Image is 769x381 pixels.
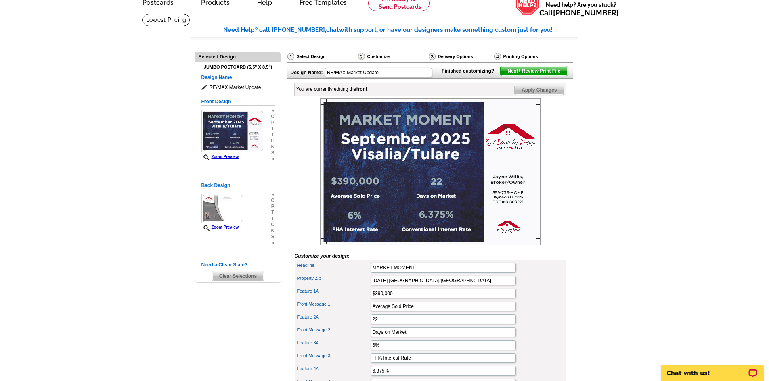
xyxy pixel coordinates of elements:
[271,192,274,198] span: »
[539,8,619,17] span: Call
[358,53,365,60] img: Customize
[201,65,275,70] h4: Jumbo Postcard (5.5" x 8.5")
[553,8,619,17] a: [PHONE_NUMBER]
[428,52,493,62] div: Delivery Options
[326,26,339,33] span: chat
[195,53,281,60] div: Selected Design
[297,288,370,295] label: Feature 1A
[271,198,274,204] span: o
[493,52,565,60] div: Printing Options
[297,352,370,359] label: Front Message 3
[297,275,370,282] label: Property Zip
[518,69,522,73] img: button-next-arrow-white.png
[539,1,623,17] span: Need help? Are you stuck?
[271,150,274,156] span: s
[320,98,541,245] img: Z18901605_00001_1.jpg
[201,261,275,269] h5: Need a Clean Slate?
[212,271,264,281] span: Clear Selections
[271,126,274,132] span: t
[201,182,275,189] h5: Back Design
[287,52,357,62] div: Select Design
[271,234,274,240] span: s
[271,240,274,246] span: »
[297,365,370,372] label: Feature 4A
[297,327,370,333] label: Front Message 2
[201,225,239,229] a: Zoom Preview
[656,356,769,381] iframe: LiveChat chat widget
[271,204,274,210] span: p
[201,83,275,92] span: RE/MAX Market Update
[271,222,274,228] span: o
[501,66,567,76] span: Next Review Print File
[271,114,274,120] span: o
[271,108,274,114] span: »
[271,120,274,126] span: p
[297,339,370,346] label: Feature 3A
[515,85,564,95] span: Apply Changes
[271,138,274,144] span: o
[271,132,274,138] span: i
[357,52,428,62] div: Customize
[429,53,436,60] img: Delivery Options
[223,25,578,35] div: Need Help? call [PHONE_NUMBER], with support, or have our designers make something custom just fo...
[271,210,274,216] span: t
[271,228,274,234] span: n
[201,154,239,159] a: Zoom Preview
[297,314,370,321] label: Feature 2A
[271,216,274,222] span: i
[296,85,369,93] div: You are currently editing the .
[287,53,294,60] img: Select Design
[494,53,501,60] img: Printing Options & Summary
[297,301,370,308] label: Front Message 1
[201,98,275,106] h5: Front Design
[201,110,264,152] img: Z18901605_00001_1.jpg
[201,74,275,81] h5: Design Name
[201,194,244,223] img: small-thumb.jpg
[271,144,274,150] span: n
[356,86,367,92] b: front
[297,262,370,269] label: Headline
[271,156,274,162] span: »
[295,253,350,259] i: Customize your design:
[291,70,323,75] strong: Design Name:
[442,68,499,74] strong: Finished customizing?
